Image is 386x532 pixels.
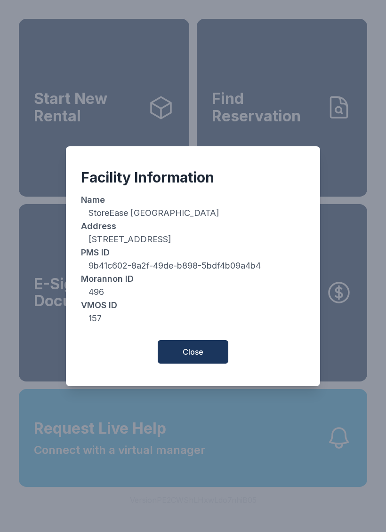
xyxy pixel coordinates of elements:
[81,312,305,325] dd: 157
[81,286,305,299] dd: 496
[81,233,305,246] dd: [STREET_ADDRESS]
[81,220,305,233] dt: Address
[81,193,305,206] dt: Name
[81,246,305,259] dt: PMS ID
[81,272,305,286] dt: Morannon ID
[81,206,305,220] dd: StoreEase [GEOGRAPHIC_DATA]
[81,169,305,186] div: Facility Information
[81,259,305,272] dd: 9b41c602-8a2f-49de-b898-5bdf4b09a4b4
[81,299,305,312] dt: VMOS ID
[183,346,203,357] span: Close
